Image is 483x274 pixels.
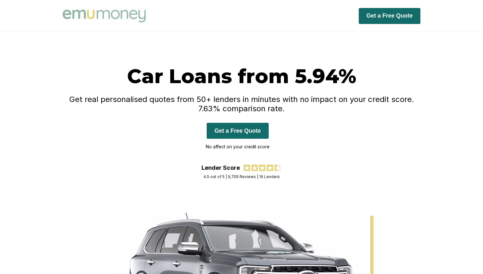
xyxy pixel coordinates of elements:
button: Get a Free Quote [359,8,420,24]
div: 4.5 out of 5 | 9,705 Reviews | 19 Lenders [203,174,280,179]
button: Get a Free Quote [207,123,268,139]
img: review star [267,165,273,171]
img: review star [251,165,258,171]
a: Get a Free Quote [207,127,268,134]
img: review star [244,165,250,171]
p: No affect on your credit score [206,142,270,152]
img: Emu Money logo [63,10,146,22]
h4: Get real personalised quotes from 50+ lenders in minutes with no impact on your credit score. 7.6... [63,95,420,113]
img: review star [274,165,281,171]
h1: Car Loans from 5.94% [63,64,420,88]
a: Get a Free Quote [359,12,420,19]
div: Lender Score [202,164,240,171]
img: review star [259,165,265,171]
